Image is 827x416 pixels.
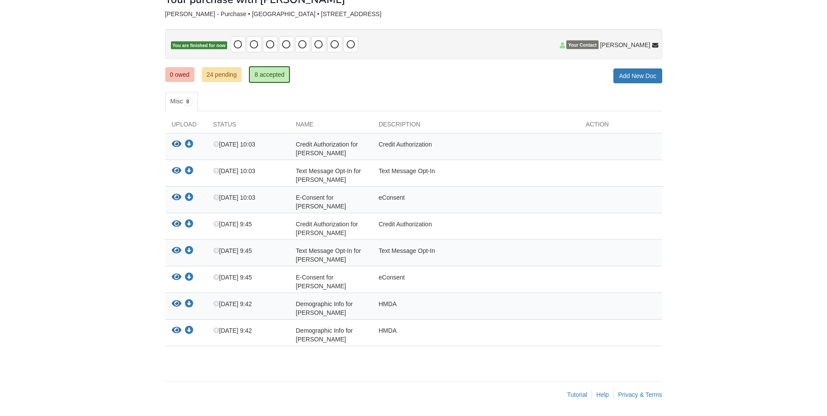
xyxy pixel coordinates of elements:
[213,141,255,148] span: [DATE] 10:03
[372,120,579,133] div: Description
[567,391,587,398] a: Tutorial
[296,221,358,236] span: Credit Authorization for [PERSON_NAME]
[185,141,194,148] a: Download Credit Authorization for Jamaal Jackson
[172,193,181,202] button: View E-Consent for Jamaal Jackson
[296,247,361,263] span: Text Message Opt-In for [PERSON_NAME]
[172,326,181,335] button: View Demographic Info for DaSharion Jackson
[165,67,194,82] a: 0 owed
[372,140,579,157] div: Credit Authorization
[296,194,346,210] span: E-Consent for [PERSON_NAME]
[165,10,662,18] div: [PERSON_NAME] - Purchase • [GEOGRAPHIC_DATA] • [STREET_ADDRESS]
[613,68,662,83] a: Add New Doc
[185,301,194,308] a: Download Demographic Info for Jamaal Jackson
[213,167,255,174] span: [DATE] 10:03
[185,274,194,281] a: Download E-Consent for DaSharion Jackson
[372,300,579,317] div: HMDA
[296,300,353,316] span: Demographic Info for [PERSON_NAME]
[249,66,290,83] a: 8 accepted
[372,193,579,211] div: eConsent
[185,221,194,228] a: Download Credit Authorization for DaSharion Jackson
[172,273,181,282] button: View E-Consent for DaSharion Jackson
[185,327,194,334] a: Download Demographic Info for DaSharion Jackson
[172,246,181,256] button: View Text Message Opt-In for DaSharion Jackson
[172,167,181,176] button: View Text Message Opt-In for Jamaal Jackson
[566,41,598,49] span: Your Contact
[213,300,252,307] span: [DATE] 9:42
[185,168,194,175] a: Download Text Message Opt-In for Jamaal Jackson
[172,300,181,309] button: View Demographic Info for Jamaal Jackson
[618,391,662,398] a: Privacy & Terms
[372,220,579,237] div: Credit Authorization
[579,120,662,133] div: Action
[600,41,650,49] span: [PERSON_NAME]
[185,194,194,201] a: Download E-Consent for Jamaal Jackson
[165,120,207,133] div: Upload
[185,248,194,255] a: Download Text Message Opt-In for DaSharion Jackson
[296,141,358,157] span: Credit Authorization for [PERSON_NAME]
[372,167,579,184] div: Text Message Opt-In
[596,391,609,398] a: Help
[172,140,181,149] button: View Credit Authorization for Jamaal Jackson
[289,120,372,133] div: Name
[183,97,193,106] span: 8
[296,274,346,290] span: E-Consent for [PERSON_NAME]
[296,167,361,183] span: Text Message Opt-In for [PERSON_NAME]
[372,326,579,344] div: HMDA
[165,92,198,111] a: Misc
[172,220,181,229] button: View Credit Authorization for DaSharion Jackson
[213,327,252,334] span: [DATE] 9:42
[213,194,255,201] span: [DATE] 10:03
[372,273,579,290] div: eConsent
[202,67,242,82] a: 24 pending
[171,41,228,50] span: You are finished for now
[296,327,353,343] span: Demographic Info for [PERSON_NAME]
[213,274,252,281] span: [DATE] 9:45
[213,247,252,254] span: [DATE] 9:45
[207,120,289,133] div: Status
[213,221,252,228] span: [DATE] 9:45
[372,246,579,264] div: Text Message Opt-In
